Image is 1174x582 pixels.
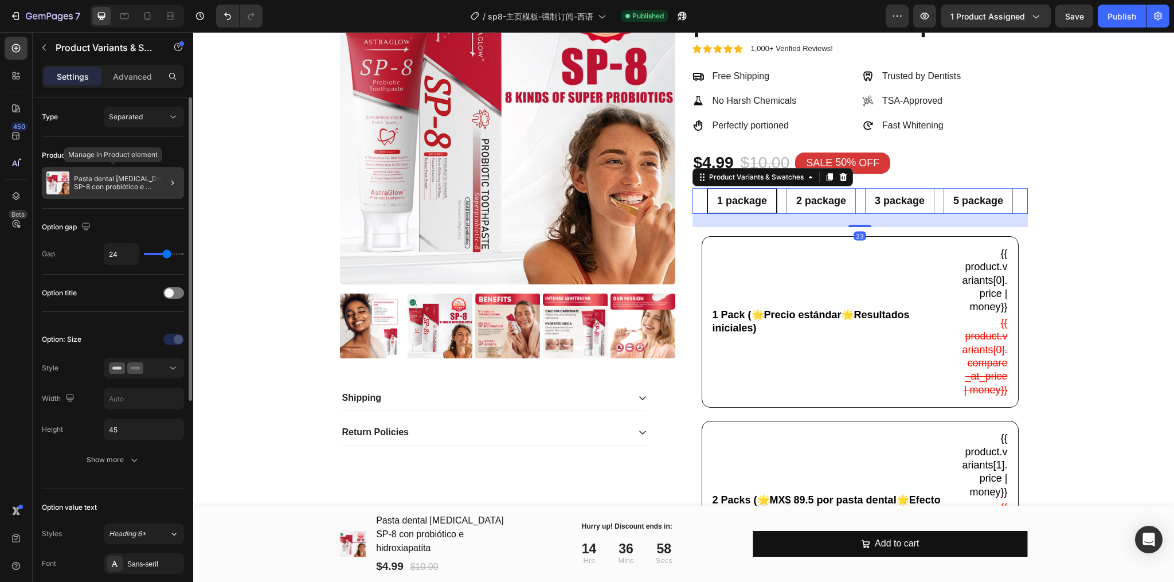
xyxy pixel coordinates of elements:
[519,38,604,50] p: Free Shipping
[42,150,92,161] div: Product source
[182,526,212,543] div: $4.99
[463,509,479,526] div: 58
[682,503,726,520] div: Add to cart
[87,454,140,466] div: Show more
[425,509,440,526] div: 36
[603,163,653,174] span: 2 package
[559,499,835,525] button: Add to cart
[769,400,815,467] p: {{ product.variants[1].price | money}}
[760,163,810,174] span: 5 package
[5,5,85,28] button: 7
[46,171,69,194] img: product feature img
[519,462,757,489] p: 2 Packs (🌟MX$ 89.5 por pasta dental🌟Efecto visible)
[42,249,55,259] div: Gap
[1065,11,1084,21] span: Save
[216,527,246,543] div: $10.00
[689,88,768,100] p: Fast Whitening
[193,32,1174,582] iframe: Design area
[950,10,1025,22] span: 1 product assigned
[632,11,664,21] span: Published
[519,276,757,303] p: 1 Pack (🌟Precio estándar🌟Resultados iniciales)
[611,123,641,139] div: SALE
[42,502,97,513] div: Option value text
[546,119,598,142] div: $10.00
[113,71,152,83] p: Advanced
[104,524,184,544] button: Heading 6*
[660,200,673,209] div: 23
[74,175,179,191] p: Pasta dental [MEDICAL_DATA] SP-8 con probiótico e hidroxiapatita
[514,140,613,150] div: Product Variants & Swatches
[42,288,77,298] div: Option title
[109,529,146,539] span: Heading 6*
[389,490,479,498] span: Hurry up! Discount ends in:
[483,10,486,22] span: /
[104,388,183,409] input: Auto
[42,529,62,539] div: Styles
[75,9,80,23] p: 7
[104,107,184,127] button: Separated
[42,112,58,122] div: Type
[42,424,63,435] div: Height
[425,523,440,534] p: Mins
[389,523,404,534] p: Hrs
[127,559,181,569] div: Sans-serif
[42,220,93,235] div: Option gap
[109,112,143,121] span: Separated
[682,163,731,174] span: 3 package
[42,391,77,407] div: Width
[56,41,153,54] p: Product Variants & Swatches
[689,38,768,50] p: Trusted by Dentists
[1108,10,1136,22] div: Publish
[664,123,688,139] div: OFF
[42,450,184,470] button: Show more
[941,5,1051,28] button: 1 product assigned
[519,63,604,75] p: No Harsh Chemicals
[42,334,81,345] div: Option: Size
[641,123,664,138] div: 50%
[524,163,574,174] span: 1 package
[389,509,404,526] div: 14
[104,244,139,264] input: Auto
[1098,5,1146,28] button: Publish
[1135,526,1163,553] div: Open Intercom Messenger
[57,71,89,83] p: Settings
[104,419,183,440] input: Auto
[769,215,815,282] p: {{ product.variants[0].price | money}}
[42,363,58,373] div: Style
[1055,5,1093,28] button: Save
[519,88,604,100] p: Perfectly portioned
[499,119,542,142] div: $4.99
[9,210,28,219] div: Beta
[463,523,479,534] p: Secs
[488,10,593,22] span: sp8-主页模板-强制订阅-西语
[689,63,768,75] p: TSA-Approved
[11,122,28,131] div: 450
[42,558,56,569] div: Font
[769,285,814,364] s: {{ product.variants[0].compare_at_price | money}}
[182,481,312,524] h1: Pasta dental [MEDICAL_DATA] SP-8 con probiótico e hidroxiapatita
[216,5,263,28] div: Undo/Redo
